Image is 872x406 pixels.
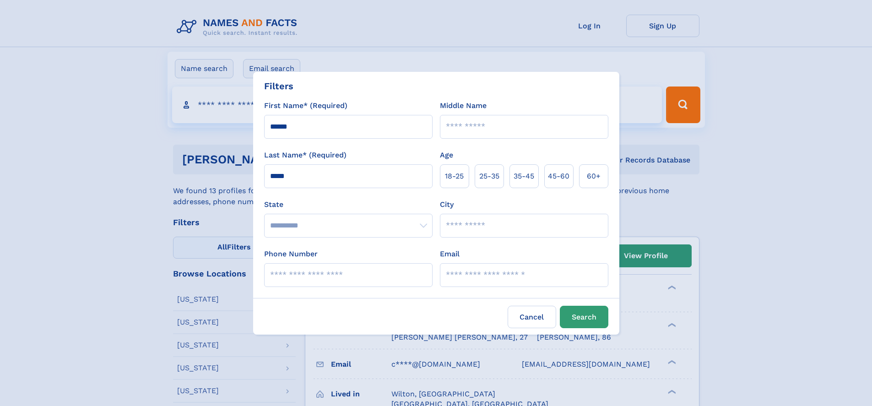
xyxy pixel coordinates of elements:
span: 35‑45 [514,171,534,182]
label: First Name* (Required) [264,100,347,111]
span: 45‑60 [548,171,569,182]
span: 60+ [587,171,601,182]
span: 18‑25 [445,171,464,182]
div: Filters [264,79,293,93]
label: Age [440,150,453,161]
span: 25‑35 [479,171,499,182]
button: Search [560,306,608,328]
label: Middle Name [440,100,487,111]
label: Last Name* (Required) [264,150,347,161]
label: Phone Number [264,249,318,260]
label: City [440,199,454,210]
label: Email [440,249,460,260]
label: Cancel [508,306,556,328]
label: State [264,199,433,210]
